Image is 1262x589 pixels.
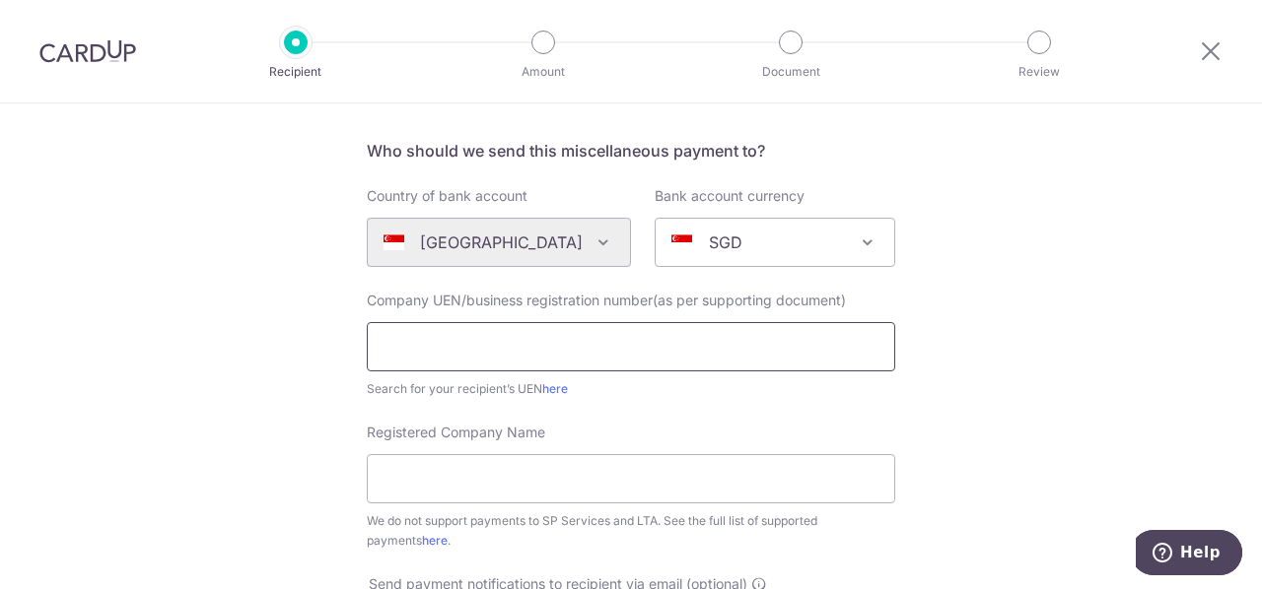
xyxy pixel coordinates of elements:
[470,62,616,82] p: Amount
[709,230,742,254] p: SGD
[1136,530,1242,579] iframe: Opens a widget where you can find more information
[44,14,85,32] span: Help
[655,218,895,267] span: SGD
[39,39,136,63] img: CardUp
[655,186,805,206] label: Bank account currency
[367,139,895,163] h5: Who should we send this miscellaneous payment to?
[367,511,895,551] div: We do not support payments to SP Services and LTA. See the full list of supported payments .
[367,186,527,206] label: Country of bank account
[422,533,448,548] a: here
[656,219,894,266] span: SGD
[966,62,1112,82] p: Review
[718,62,864,82] p: Document
[367,379,895,399] div: Search for your recipient’s UEN
[367,424,545,440] span: Registered Company Name
[223,62,369,82] p: Recipient
[367,292,846,308] span: Company UEN/business registration number(as per supporting document)
[542,381,568,396] a: here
